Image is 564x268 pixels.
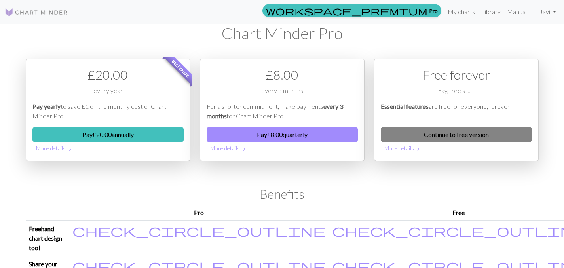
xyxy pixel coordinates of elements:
div: every year [32,86,184,102]
span: chevron_right [67,145,73,153]
div: Yay, free stuff [381,86,532,102]
a: Pro [262,4,441,17]
div: every 3 months [207,86,358,102]
button: More details [381,142,532,154]
em: Essential features [381,103,429,110]
em: Pay yearly [32,103,61,110]
p: Freehand chart design tool [29,224,66,253]
button: Pay£20.00annually [32,127,184,142]
p: to save £1 on the monthly cost of Chart Minder Pro [32,102,184,121]
span: chevron_right [415,145,422,153]
a: Manual [504,4,530,20]
span: workspace_premium [266,5,427,16]
a: Continue to free version [381,127,532,142]
button: Pay£8.00quarterly [207,127,358,142]
h2: Benefits [26,186,539,201]
a: My charts [444,4,478,20]
th: Pro [69,205,329,221]
p: For a shorter commitment, make payments for Chart Minder Pro [207,102,358,121]
div: £ 20.00 [32,65,184,84]
div: Payment option 1 [26,59,190,161]
div: Free forever [381,65,532,84]
div: Free option [374,59,539,161]
img: Logo [5,8,68,17]
span: Best value [163,52,197,86]
i: Included [72,224,326,237]
button: More details [207,142,358,154]
a: Library [478,4,504,20]
a: HiJavi [530,4,559,20]
h1: Chart Minder Pro [26,24,539,43]
div: £ 8.00 [207,65,358,84]
p: are free for everyone, forever [381,102,532,121]
span: chevron_right [241,145,247,153]
div: Payment option 2 [200,59,365,161]
span: check_circle_outline [72,223,326,238]
button: More details [32,142,184,154]
em: every 3 months [207,103,343,120]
